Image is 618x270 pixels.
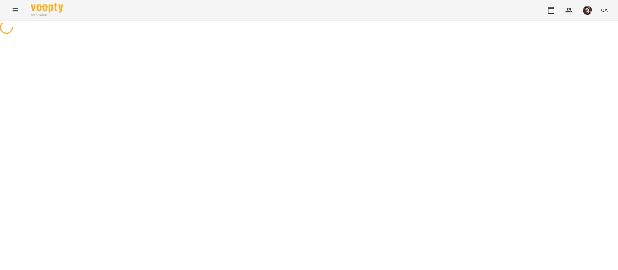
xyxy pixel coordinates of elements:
span: UA [601,7,608,14]
button: Menu [8,3,23,18]
img: 415cf204168fa55e927162f296ff3726.jpg [583,6,592,15]
span: For Business [31,13,63,17]
img: Voopty Logo [31,3,63,13]
button: UA [598,4,610,16]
